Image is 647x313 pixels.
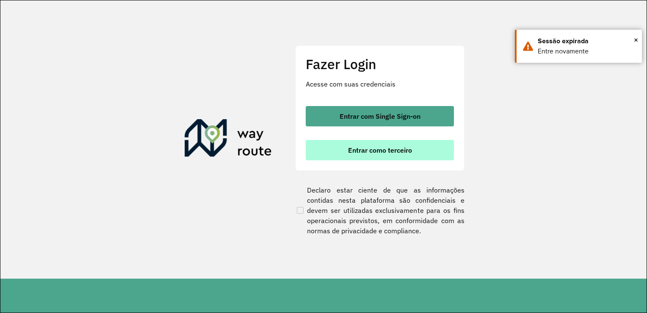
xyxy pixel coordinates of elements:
[348,147,412,154] span: Entrar como terceiro
[340,113,420,120] span: Entrar com Single Sign-on
[185,119,272,160] img: Roteirizador AmbevTech
[538,46,636,56] div: Entre novamente
[538,36,636,46] div: Sessão expirada
[306,140,454,160] button: button
[306,79,454,89] p: Acesse com suas credenciais
[634,34,638,46] span: ×
[306,106,454,126] button: button
[295,185,465,236] label: Declaro estar ciente de que as informações contidas nesta plataforma são confidenciais e devem se...
[306,56,454,72] h2: Fazer Login
[634,34,638,46] button: Close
